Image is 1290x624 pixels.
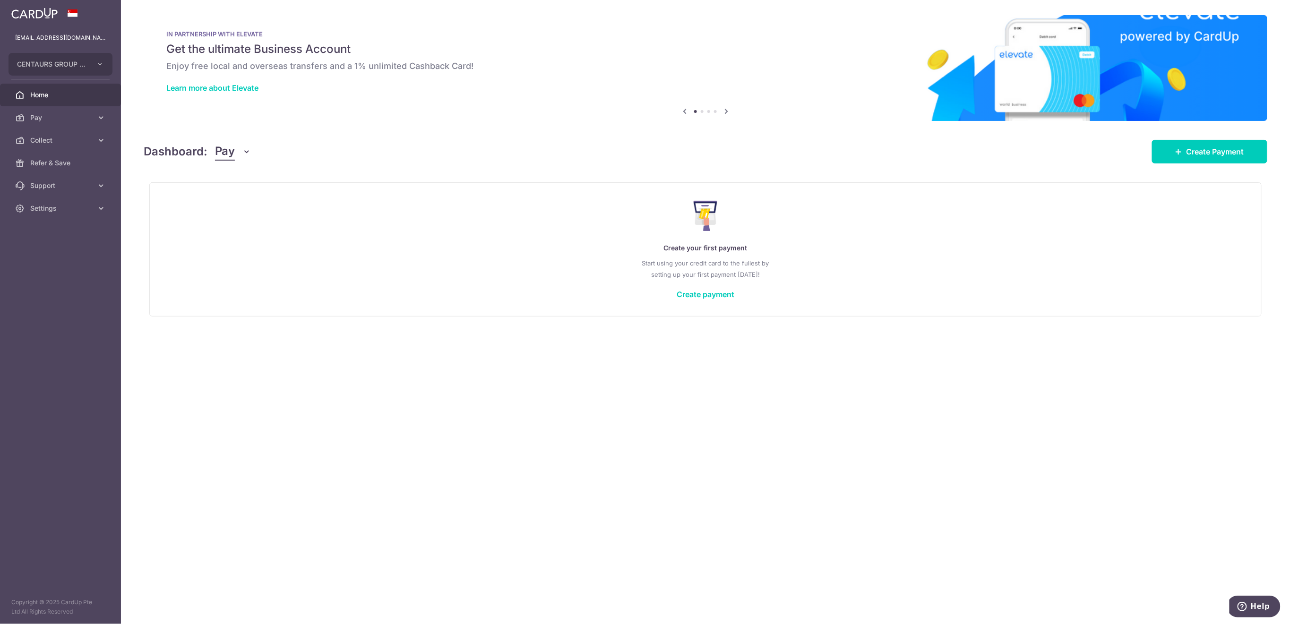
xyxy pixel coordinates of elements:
button: Pay [215,143,251,161]
p: Start using your credit card to the fullest by setting up your first payment [DATE]! [169,257,1242,280]
span: Pay [30,113,93,122]
a: Create payment [677,290,734,299]
img: CardUp [11,8,58,19]
h4: Dashboard: [144,143,207,160]
a: Learn more about Elevate [166,83,258,93]
span: Collect [30,136,93,145]
span: Home [30,90,93,100]
img: Renovation banner [144,15,1267,121]
h5: Get the ultimate Business Account [166,42,1245,57]
span: CENTAURS GROUP PRIVATE LIMITED [17,60,87,69]
span: Settings [30,204,93,213]
p: IN PARTNERSHIP WITH ELEVATE [166,30,1245,38]
span: Support [30,181,93,190]
a: Create Payment [1152,140,1267,163]
p: Create your first payment [169,242,1242,254]
img: Make Payment [694,201,718,231]
button: CENTAURS GROUP PRIVATE LIMITED [9,53,112,76]
span: Pay [215,143,235,161]
span: Create Payment [1187,146,1244,157]
p: [EMAIL_ADDRESS][DOMAIN_NAME] [15,33,106,43]
span: Refer & Save [30,158,93,168]
h6: Enjoy free local and overseas transfers and a 1% unlimited Cashback Card! [166,60,1245,72]
iframe: Opens a widget where you can find more information [1230,596,1281,619]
